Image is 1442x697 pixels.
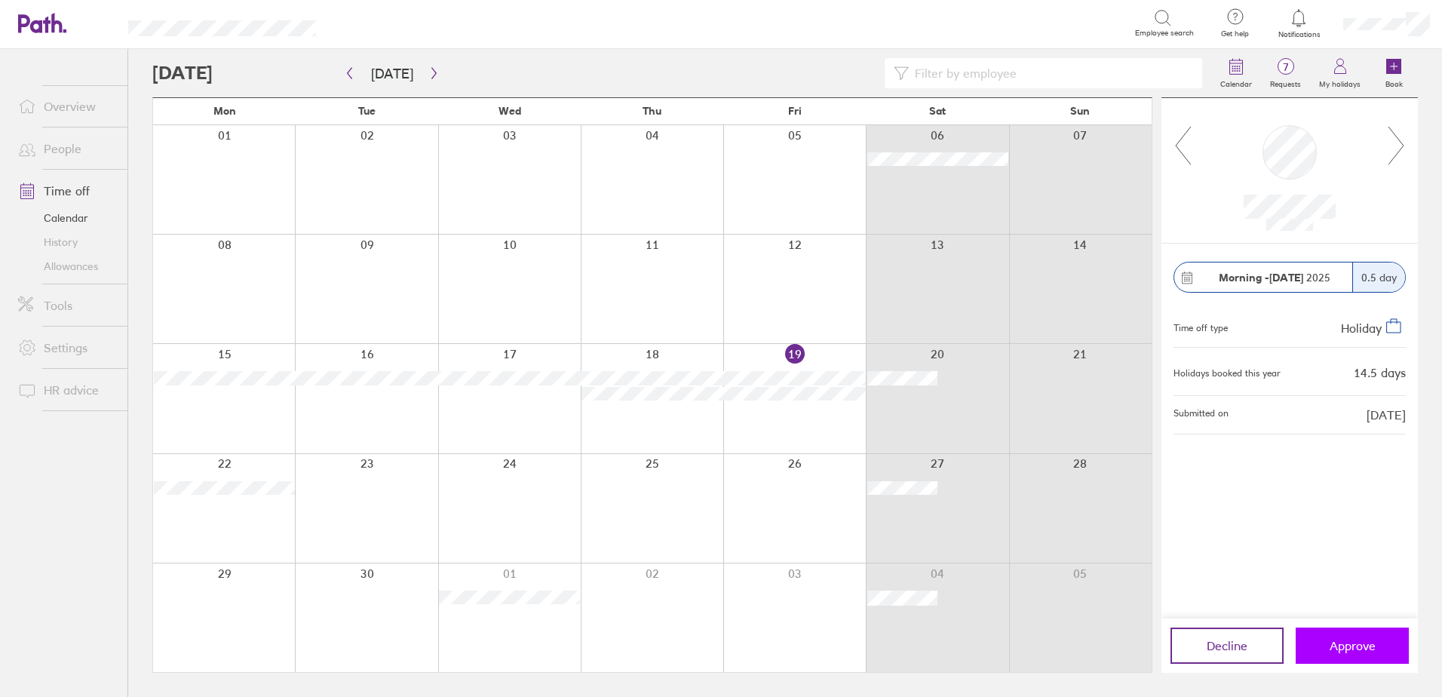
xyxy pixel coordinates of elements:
a: Tools [6,290,127,321]
input: Filter by employee [909,59,1193,88]
span: Notifications [1275,30,1324,39]
label: Book [1376,75,1412,89]
a: Time off [6,176,127,206]
strong: Morning - [1219,271,1269,284]
a: 7Requests [1261,49,1310,97]
button: Approve [1296,628,1409,664]
label: Requests [1261,75,1310,89]
label: My holidays [1310,75,1370,89]
div: 0.5 day [1352,263,1405,292]
a: Settings [6,333,127,363]
div: 14.5 days [1354,366,1406,379]
span: Sun [1070,105,1090,117]
label: Calendar [1211,75,1261,89]
span: Sat [929,105,946,117]
a: HR advice [6,375,127,405]
span: Tue [358,105,376,117]
button: Decline [1170,628,1284,664]
a: Notifications [1275,8,1324,39]
span: Holiday [1341,321,1382,336]
div: Time off type [1174,317,1228,335]
span: Employee search [1135,29,1194,38]
a: History [6,230,127,254]
span: Mon [213,105,236,117]
a: Calendar [6,206,127,230]
a: Allowances [6,254,127,278]
span: 2025 [1219,272,1330,284]
span: Approve [1330,639,1376,652]
a: Book [1370,49,1418,97]
span: Get help [1210,29,1259,38]
div: Search [357,16,395,29]
span: Wed [499,105,521,117]
a: My holidays [1310,49,1370,97]
span: [DATE] [1367,408,1406,422]
span: Thu [643,105,661,117]
span: 7 [1261,61,1310,73]
a: People [6,134,127,164]
span: Decline [1207,639,1247,652]
span: Submitted on [1174,408,1229,422]
a: Overview [6,91,127,121]
button: [DATE] [359,61,425,86]
span: Fri [788,105,802,117]
strong: [DATE] [1269,271,1303,284]
div: Holidays booked this year [1174,368,1281,379]
a: Calendar [1211,49,1261,97]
